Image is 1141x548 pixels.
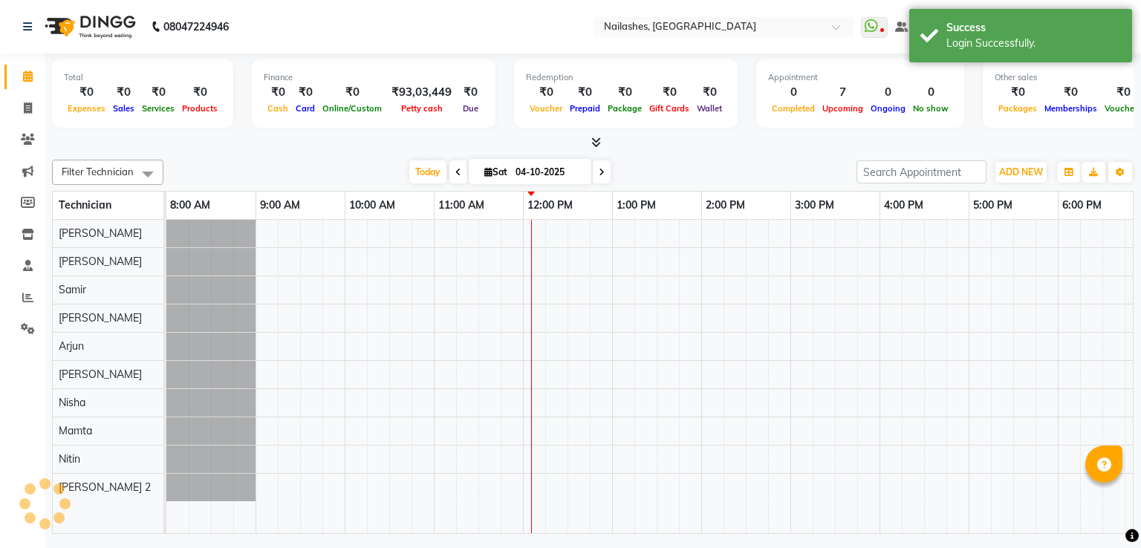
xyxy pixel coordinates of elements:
div: ₹0 [646,84,693,101]
span: Products [178,103,221,114]
span: [PERSON_NAME] [59,226,142,240]
div: ₹0 [458,84,484,101]
div: ₹0 [566,84,604,101]
div: Redemption [526,71,726,84]
a: 5:00 PM [969,195,1016,216]
a: 8:00 AM [166,195,214,216]
div: 7 [819,84,867,101]
div: ₹0 [138,84,178,101]
a: 12:00 PM [524,195,576,216]
span: Sales [109,103,138,114]
span: Petty cash [397,103,446,114]
span: No show [909,103,952,114]
div: ₹93,03,449 [386,84,458,101]
div: ₹0 [526,84,566,101]
span: Services [138,103,178,114]
button: ADD NEW [995,162,1047,183]
div: Login Successfully. [946,36,1121,51]
div: ₹0 [1041,84,1101,101]
div: ₹0 [264,84,292,101]
span: Packages [995,103,1041,114]
span: Completed [768,103,819,114]
span: Filter Technician [62,166,134,177]
span: Nisha [59,396,85,409]
div: 0 [867,84,909,101]
div: Total [64,71,221,84]
div: ₹0 [604,84,646,101]
span: Gift Cards [646,103,693,114]
span: Upcoming [819,103,867,114]
span: Ongoing [867,103,909,114]
span: Prepaid [566,103,604,114]
a: 2:00 PM [702,195,749,216]
a: 1:00 PM [613,195,660,216]
div: ₹0 [319,84,386,101]
span: [PERSON_NAME] 2 [59,480,151,494]
b: 08047224946 [163,6,229,48]
img: logo [38,6,140,48]
div: ₹0 [995,84,1041,101]
input: 2025-10-04 [511,161,585,183]
div: ₹0 [292,84,319,101]
input: Search Appointment [856,160,986,183]
span: ADD NEW [999,166,1043,177]
div: ₹0 [693,84,726,101]
a: 10:00 AM [345,195,399,216]
span: Wallet [693,103,726,114]
a: 3:00 PM [791,195,838,216]
span: Memberships [1041,103,1101,114]
a: 4:00 PM [880,195,927,216]
div: Finance [264,71,484,84]
a: 9:00 AM [256,195,304,216]
div: ₹0 [178,84,221,101]
span: Card [292,103,319,114]
div: Success [946,20,1121,36]
span: Arjun [59,339,84,353]
span: Voucher [526,103,566,114]
span: Due [459,103,482,114]
div: 0 [909,84,952,101]
span: Technician [59,198,111,212]
span: Cash [264,103,292,114]
span: Today [409,160,446,183]
div: Appointment [768,71,952,84]
div: ₹0 [64,84,109,101]
span: [PERSON_NAME] [59,311,142,324]
div: 0 [768,84,819,101]
span: Online/Custom [319,103,386,114]
span: Sat [481,166,511,177]
div: ₹0 [109,84,138,101]
a: 11:00 AM [435,195,488,216]
span: Expenses [64,103,109,114]
span: Nitin [59,452,80,466]
a: 6:00 PM [1059,195,1105,216]
span: [PERSON_NAME] [59,368,142,381]
span: [PERSON_NAME] [59,255,142,268]
span: Mamta [59,424,92,437]
span: Samir [59,283,86,296]
span: Package [604,103,646,114]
